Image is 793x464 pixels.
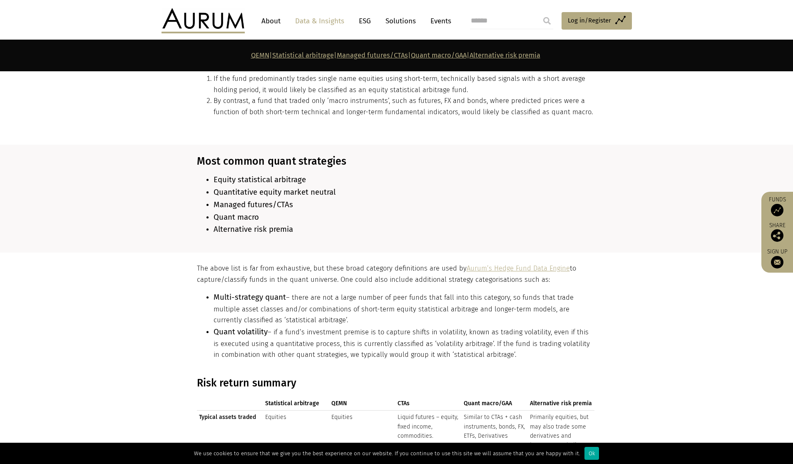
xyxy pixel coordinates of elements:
[771,204,783,216] img: Access Funds
[530,399,592,408] span: Alternative risk premia
[214,293,286,302] span: Multi-strategy quant
[257,13,285,29] a: About
[251,51,269,59] a: QEMN
[771,256,783,268] img: Sign up to our newsletter
[162,8,245,33] img: Aurum
[462,411,528,462] td: Similar to CTAs + cash instruments, bonds, FX, ETFs, Derivatives
[771,229,783,242] img: Share this post
[467,264,570,272] a: Aurum’s Hedge Fund Data Engine
[464,399,526,408] span: Quant macro/GAA
[214,95,594,118] li: By contrast, a fund that traded only ‘macro instruments’, such as futures, FX and bonds, where pr...
[197,377,594,389] h3: Risk return summary
[263,411,329,462] td: Equities
[562,12,632,30] a: Log in/Register
[337,51,408,59] a: Managed futures/CTAs
[470,51,540,59] a: Alternative risk premia
[265,399,327,408] span: Statistical arbitrage
[355,13,375,29] a: ESG
[291,13,348,29] a: Data & Insights
[539,13,555,29] input: Submit
[214,200,293,209] span: Managed futures/CTAs
[398,399,460,408] span: CTAs
[214,291,594,326] li: – there are not a large number of peer funds that fall into this category, so funds that trade mu...
[426,13,451,29] a: Events
[214,213,259,222] span: Quant macro
[251,51,540,59] strong: | | | |
[214,73,594,95] li: If the fund predominantly trades single name equities using short-term, technically based signals...
[411,51,467,59] a: Quant macro/GAA
[766,196,789,216] a: Funds
[214,188,336,197] span: Quantitative equity market neutral
[568,15,611,25] span: Log in/Register
[214,175,306,184] b: Equity statistical arbitrage
[381,13,420,29] a: Solutions
[214,327,268,336] span: Quant volatility
[331,399,393,408] span: QEMN
[766,223,789,242] div: Share
[395,411,462,462] td: Liquid futures – equity, fixed income, commodities.
[272,51,334,59] a: Statistical arbitrage
[197,263,594,285] p: The above list is far from exhaustive, but these broad category definitions are used by to captur...
[329,411,395,462] td: Equities
[197,155,594,168] h3: Most common quant strategies
[197,411,263,462] td: Typical assets traded
[214,326,594,361] li: – if a fund’s investment premise is to capture shifts in volatility, known as trading volatility,...
[214,225,293,234] span: Alternative risk premia
[528,411,594,462] td: Primarily equities, but may also trade some derivatives and instruments similar to quant macro
[584,447,599,460] div: Ok
[766,248,789,268] a: Sign up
